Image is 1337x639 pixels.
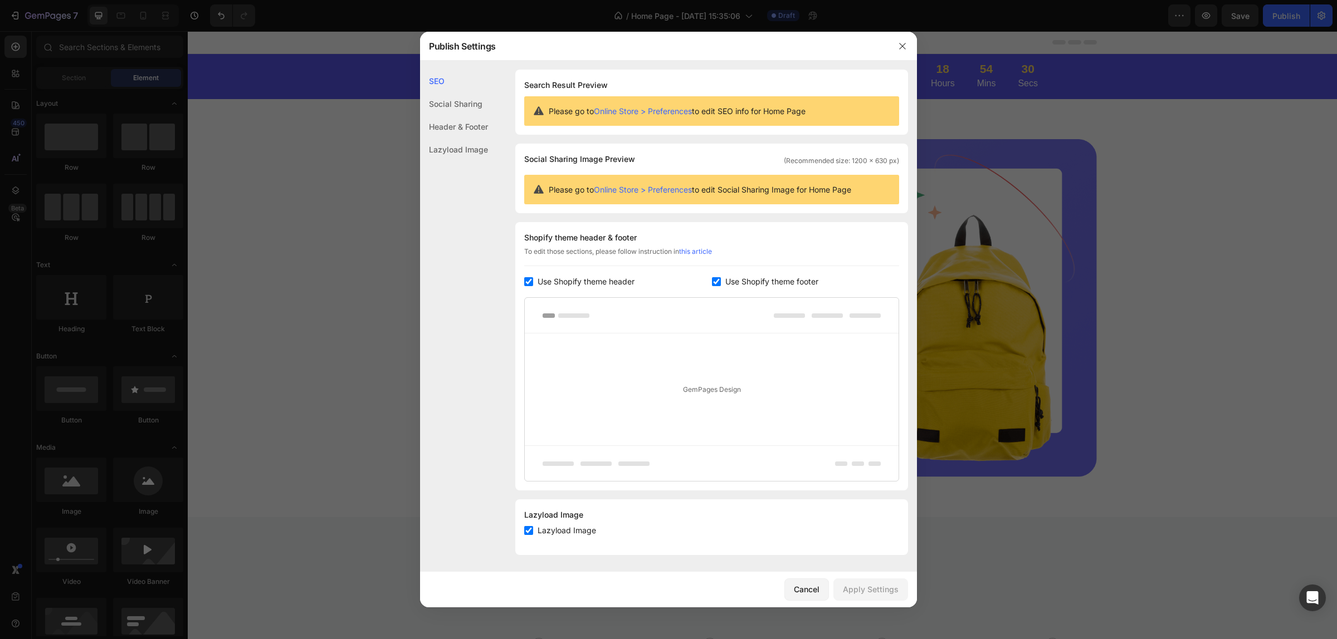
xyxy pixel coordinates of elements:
[789,46,808,59] p: Mins
[524,247,899,266] div: To edit those sections, please follow instruction in
[701,32,721,43] div: 00
[515,607,529,620] img: Alt Image
[549,105,806,117] span: Please go to to edit SEO info for Home Page
[524,231,899,244] div: Shopify theme header & footer
[833,578,908,601] button: Apply Settings
[858,607,871,620] img: Alt Image
[242,557,908,575] p: How customers feel about our service?
[524,508,899,522] div: Lazyload Image
[789,32,808,43] div: 54
[830,32,850,43] div: 30
[525,333,899,445] div: GemPages Design
[242,527,908,553] p: Customer Satisfaction
[425,292,460,305] p: Freeship
[701,46,721,59] p: Days
[242,237,511,272] p: Back to school time is coming and everything you need for a new school year is here.
[420,70,488,92] div: SEO
[300,317,365,330] p: 12.000+ reviews
[594,106,692,116] a: Online Store > Preferences
[241,362,373,391] a: Choose your product
[344,607,358,620] img: Alt Image
[255,292,304,305] p: 259k bought
[725,275,818,288] span: Use Shopify theme footer
[538,524,596,537] span: Lazyload Image
[830,46,850,59] p: Secs
[743,46,767,59] p: Hours
[594,185,692,194] a: Online Store > Preferences
[549,184,851,195] span: Please go to to edit Social Sharing Image for Home Page
[420,92,488,115] div: Social Sharing
[338,292,392,305] p: Great Service
[843,583,899,595] div: Apply Settings
[420,138,488,161] div: Lazyload Image
[529,108,909,446] img: Alt Image
[687,607,701,620] img: Alt Image
[538,275,635,288] span: Use Shopify theme header
[679,247,712,255] a: this article
[378,37,501,55] p: SALE UP TO 50% OFF
[258,370,341,384] div: Choose your product
[242,37,287,55] p: COMBO
[420,32,888,61] div: Publish Settings
[293,37,371,55] p: Back to School
[794,583,819,595] div: Cancel
[784,578,829,601] button: Cancel
[1299,584,1326,611] div: Open Intercom Messenger
[508,37,589,55] p: - Don’t miss out
[242,164,511,232] p: A new look for a new school year
[420,115,488,138] div: Header & Footer
[524,78,899,92] h1: Search Result Preview
[743,32,767,43] div: 18
[784,156,899,166] span: (Recommended size: 1200 x 630 px)
[524,153,635,166] span: Social Sharing Image Preview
